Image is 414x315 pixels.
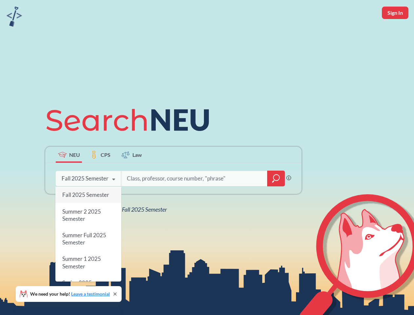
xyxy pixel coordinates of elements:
span: Summer 2 2025 Semester [62,208,101,222]
span: Spring 2025 Semester [62,279,92,293]
span: Summer Full 2025 Semester [62,232,106,246]
a: Leave a testimonial [71,291,110,297]
svg: magnifying glass [272,174,280,183]
span: Law [132,151,142,158]
button: Sign In [382,7,408,19]
span: We need your help! [30,292,110,296]
img: sandbox logo [7,7,22,27]
span: Summer 1 2025 Semester [62,256,101,270]
span: NEU [69,151,80,158]
span: NEU Fall 2025 Semester [109,206,167,213]
div: magnifying glass [267,171,285,186]
span: CPS [101,151,110,158]
a: sandbox logo [7,7,22,29]
div: Fall 2025 Semester [62,175,108,182]
span: Fall 2025 Semester [62,191,109,198]
input: Class, professor, course number, "phrase" [126,172,263,185]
